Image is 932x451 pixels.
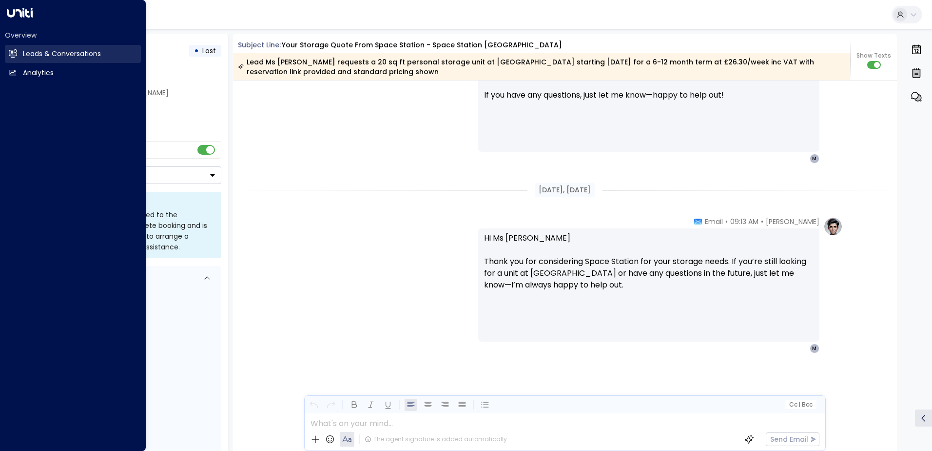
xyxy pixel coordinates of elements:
a: Leads & Conversations [5,45,141,63]
div: M [810,344,819,353]
div: Lead Ms [PERSON_NAME] requests a 20 sq ft personal storage unit at [GEOGRAPHIC_DATA] starting [DA... [238,57,845,77]
button: Redo [325,399,337,411]
a: Analytics [5,64,141,82]
span: [PERSON_NAME] [766,217,819,226]
h2: Analytics [23,68,54,78]
span: Email [705,217,723,226]
span: Lost [202,46,216,56]
span: • [725,217,728,226]
button: Cc|Bcc [785,400,816,410]
span: Subject Line: [238,40,281,50]
h2: Overview [5,30,141,40]
div: [DATE], [DATE] [535,183,595,197]
span: Show Texts [856,51,891,60]
span: 09:13 AM [730,217,758,226]
div: • [194,42,199,60]
div: M [810,154,819,164]
img: profile-logo.png [823,217,843,236]
h2: Leads & Conversations [23,49,101,59]
span: Cc Bcc [789,401,812,408]
div: Your storage quote from Space Station - Space Station [GEOGRAPHIC_DATA] [282,40,562,50]
p: Hi Ms [PERSON_NAME] Thank you for considering Space Station for your storage needs. If you’re sti... [484,232,814,303]
div: The agent signature is added automatically [365,435,507,444]
span: • [761,217,763,226]
button: Undo [308,399,320,411]
span: | [798,401,800,408]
